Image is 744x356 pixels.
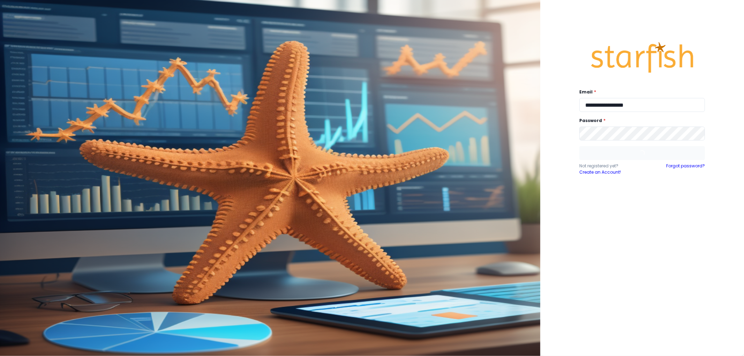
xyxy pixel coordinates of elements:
label: Password [579,118,701,124]
a: Forgot password? [666,163,705,175]
a: Create an Account! [579,169,642,175]
img: Logo.42cb71d561138c82c4ab.png [590,36,694,79]
label: Email [579,89,701,95]
p: Not registered yet? [579,163,642,169]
